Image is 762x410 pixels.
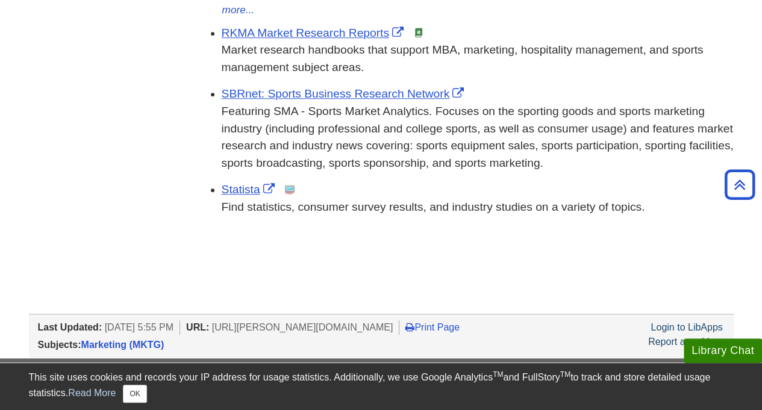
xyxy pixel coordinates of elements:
[68,388,116,398] a: Read More
[222,26,407,39] a: Link opens in new window
[222,2,255,19] button: more...
[105,322,173,332] span: [DATE] 5:55 PM
[720,176,759,193] a: Back to Top
[651,322,722,332] a: Login to LibApps
[222,87,467,100] a: Link opens in new window
[81,340,164,350] a: Marketing (MKTG)
[405,322,414,332] i: Print Page
[123,385,146,403] button: Close
[414,28,423,37] img: e-Book
[285,185,295,194] img: Statistics
[222,199,734,216] p: Find statistics, consumer survey results, and industry studies on a variety of topics.
[38,340,81,350] span: Subjects:
[222,183,278,196] a: Link opens in new window
[405,322,460,332] a: Print Page
[493,370,503,379] sup: TM
[212,322,393,332] span: [URL][PERSON_NAME][DOMAIN_NAME]
[38,322,102,332] span: Last Updated:
[186,322,209,332] span: URL:
[684,338,762,363] button: Library Chat
[560,370,570,379] sup: TM
[222,103,734,172] p: Featuring SMA - Sports Market Analytics. Focuses on the sporting goods and sports marketing indus...
[29,370,734,403] div: This site uses cookies and records your IP address for usage statistics. Additionally, we use Goo...
[222,42,734,76] p: Market research handbooks that support MBA, marketing, hospitality management, and sports managem...
[648,337,723,347] a: Report a problem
